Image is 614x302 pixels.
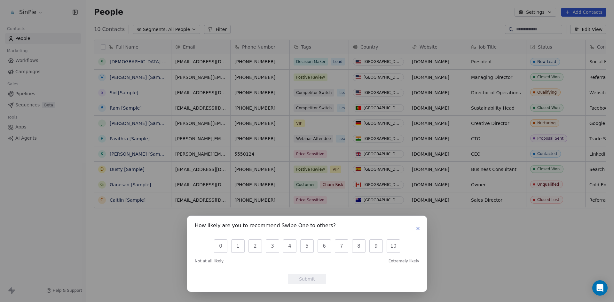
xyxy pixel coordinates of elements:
[389,259,419,264] span: Extremely likely
[352,239,366,253] button: 8
[266,239,279,253] button: 3
[195,259,224,264] span: Not at all likely
[335,239,348,253] button: 7
[288,274,326,284] button: Submit
[195,223,336,230] h1: How likely are you to recommend Swipe One to others?
[231,239,245,253] button: 1
[300,239,314,253] button: 5
[387,239,400,253] button: 10
[283,239,296,253] button: 4
[318,239,331,253] button: 6
[369,239,383,253] button: 9
[214,239,227,253] button: 0
[248,239,262,253] button: 2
